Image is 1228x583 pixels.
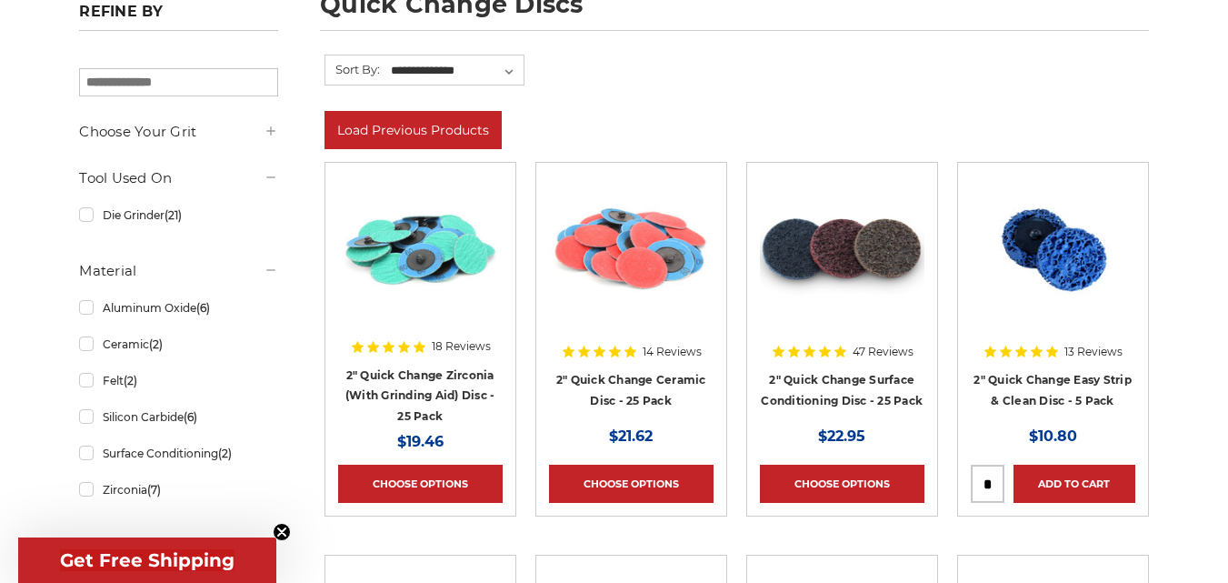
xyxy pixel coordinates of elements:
[79,401,277,433] a: Silicon Carbide
[165,208,182,222] span: (21)
[760,465,924,503] a: Choose Options
[60,549,235,571] span: Get Free Shipping
[79,3,277,31] h5: Refine by
[79,365,277,397] a: Felt
[79,121,277,143] h5: Choose Your Grit
[818,427,865,445] span: $22.95
[338,176,503,321] img: 2 inch zirconia plus grinding aid quick change disc
[549,176,714,321] img: 2 inch quick change sanding disc Ceramic
[273,523,291,541] button: Close teaser
[761,373,923,407] a: 2" Quick Change Surface Conditioning Disc - 25 Pack
[79,437,277,469] a: Surface Conditioning
[325,55,380,83] label: Sort By:
[971,176,1135,392] a: 2 inch strip and clean blue quick change discs
[397,433,444,450] span: $19.46
[18,538,276,583] div: Get Free ShippingClose teaser
[338,176,503,392] a: 2 inch zirconia plus grinding aid quick change disc
[79,167,277,189] h5: Tool Used On
[196,301,210,315] span: (6)
[149,337,163,351] span: (2)
[79,260,277,282] h5: Material
[147,483,161,497] span: (7)
[973,373,1132,407] a: 2" Quick Change Easy Strip & Clean Disc - 5 Pack
[124,374,137,387] span: (2)
[218,447,232,460] span: (2)
[324,111,502,149] button: Load Previous Products
[1013,465,1135,503] a: Add to Cart
[79,535,277,557] h5: Other
[760,176,924,392] a: Black Hawk Abrasives 2 inch quick change disc for surface preparation on metals
[338,465,503,503] a: Choose Options
[79,328,277,360] a: Ceramic
[971,176,1135,321] img: 2 inch strip and clean blue quick change discs
[609,427,653,445] span: $21.62
[79,292,277,324] a: Aluminum Oxide
[549,176,714,392] a: 2 inch quick change sanding disc Ceramic
[345,368,495,423] a: 2" Quick Change Zirconia (With Grinding Aid) Disc - 25 Pack
[549,465,714,503] a: Choose Options
[760,176,924,321] img: Black Hawk Abrasives 2 inch quick change disc for surface preparation on metals
[1029,427,1077,445] span: $10.80
[184,410,197,424] span: (6)
[79,199,277,231] a: Die Grinder
[388,57,524,85] select: Sort By:
[79,474,277,506] a: Zirconia
[556,373,706,407] a: 2" Quick Change Ceramic Disc - 25 Pack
